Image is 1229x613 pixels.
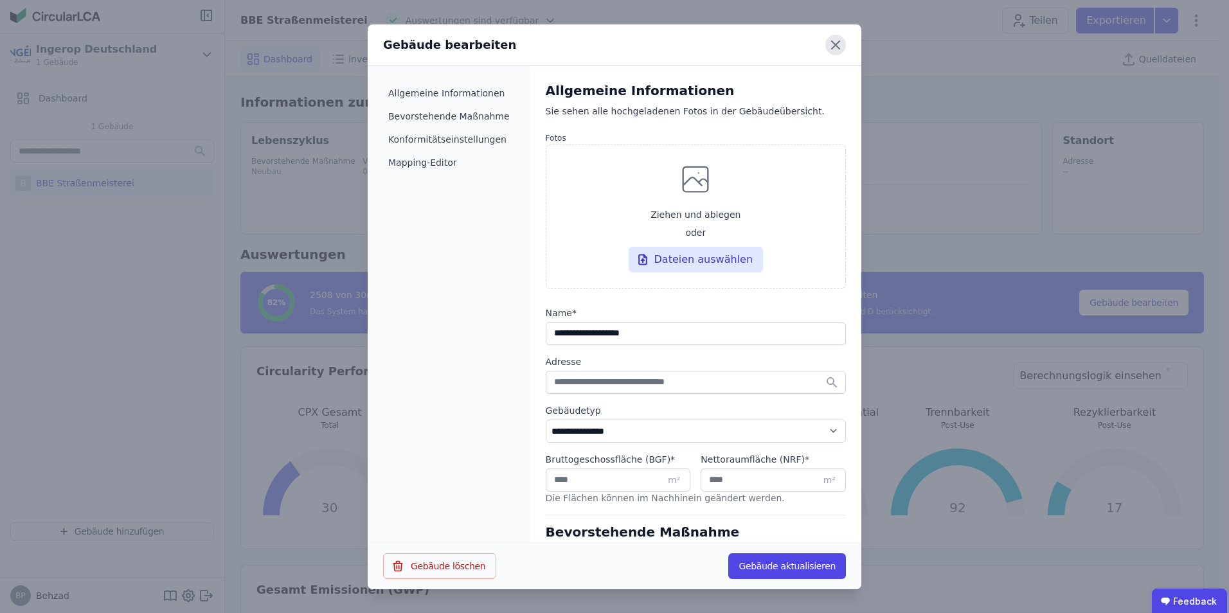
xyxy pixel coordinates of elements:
label: audits.requiredField [546,306,846,319]
li: Allgemeine Informationen [383,82,515,105]
label: Fotos [546,133,846,143]
span: m² [823,474,836,486]
div: Sie sehen alle hochgeladenen Fotos in der Gebäudeübersicht. [546,105,846,130]
div: Gebäude bearbeiten [383,36,516,54]
div: Bevorstehende Maßnahme [546,523,846,541]
span: m² [668,474,680,486]
li: Bevorstehende Maßnahme [383,105,515,128]
label: audits.requiredField [701,453,846,466]
label: audits.requiredField [546,453,691,466]
span: oder [685,226,706,239]
div: Allgemeine Informationen [546,82,846,100]
span: Ziehen und ablegen [650,208,740,221]
li: Konformitätseinstellungen [383,128,515,151]
li: Mapping-Editor [383,151,515,174]
label: Gebäudetyp [546,404,846,417]
label: Adresse [546,355,846,368]
div: Dateien auswählen [629,247,764,272]
div: Die Flächen können im Nachhinein geändert werden. [546,492,846,512]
